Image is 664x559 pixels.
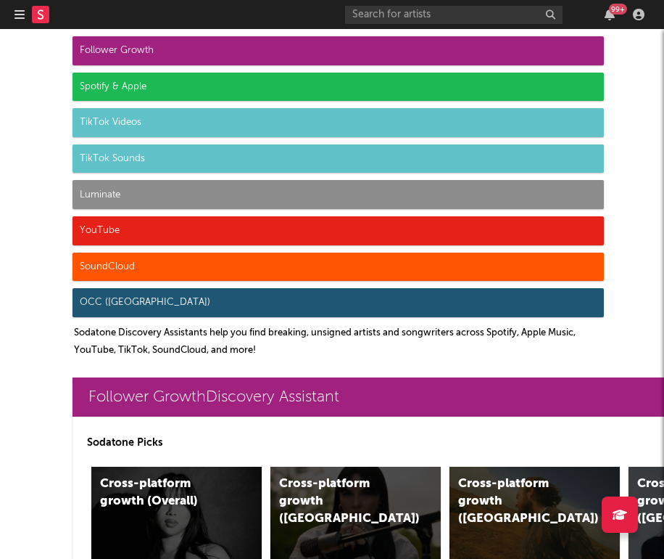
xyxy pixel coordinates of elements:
[72,253,604,282] div: SoundCloud
[345,6,563,24] input: Search for artists
[72,216,604,245] div: YouTube
[72,108,604,137] div: TikTok Videos
[72,73,604,102] div: Spotify & Apple
[72,36,604,65] div: Follower Growth
[609,4,627,15] div: 99 +
[458,476,581,528] div: Cross-platform growth ([GEOGRAPHIC_DATA])
[100,476,223,510] div: Cross-platform growth (Overall)
[279,476,402,528] div: Cross-platform growth ([GEOGRAPHIC_DATA])
[72,180,604,209] div: Luminate
[72,144,604,174] div: TikTok Sounds
[74,325,604,359] p: Sodatone Discovery Assistants help you find breaking, unsigned artists and songwriters across Spo...
[605,9,615,20] button: 99+
[72,288,604,317] div: OCC ([GEOGRAPHIC_DATA])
